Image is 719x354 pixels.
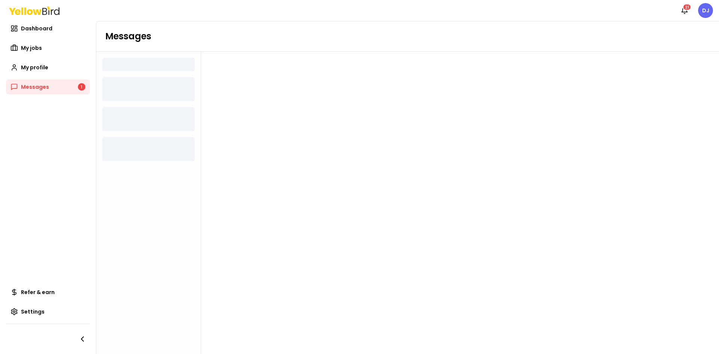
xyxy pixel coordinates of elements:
span: Dashboard [21,25,52,32]
span: Refer & earn [21,288,55,296]
div: 21 [683,4,691,10]
h1: Messages [105,30,710,42]
div: 1 [78,83,85,91]
span: Messages [21,83,49,91]
span: My profile [21,64,48,71]
a: My profile [6,60,90,75]
span: Settings [21,308,45,315]
span: DJ [698,3,713,18]
a: My jobs [6,40,90,55]
button: 21 [677,3,692,18]
a: Dashboard [6,21,90,36]
a: Refer & earn [6,285,90,300]
span: My jobs [21,44,42,52]
a: Messages1 [6,79,90,94]
a: Settings [6,304,90,319]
